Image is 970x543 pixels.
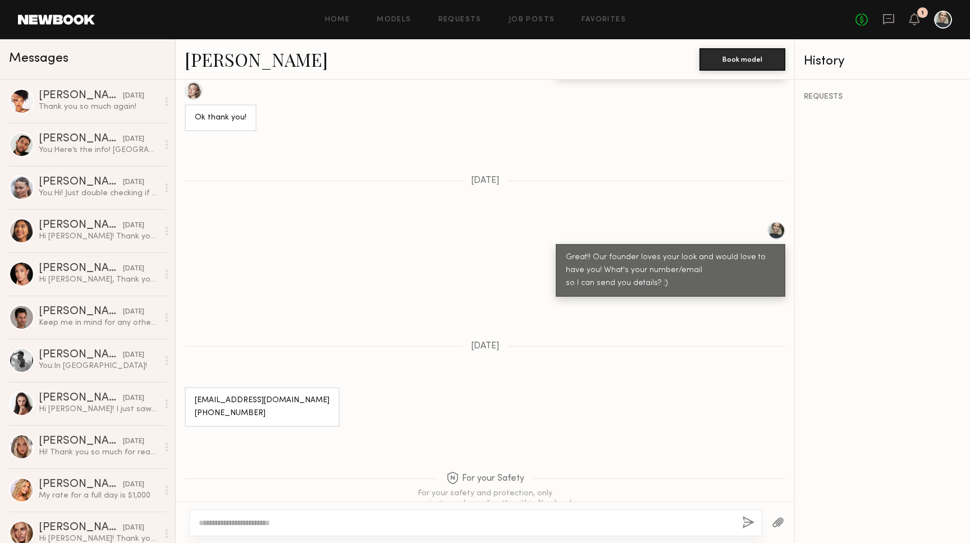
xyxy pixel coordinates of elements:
[39,479,123,490] div: [PERSON_NAME]
[39,306,123,317] div: [PERSON_NAME]
[39,490,158,501] div: My rate for a full day is $1,000
[123,220,144,231] div: [DATE]
[39,231,158,242] div: Hi [PERSON_NAME]! Thank you for reaching out. I would’ve loved to be a part of the shoot, but I’m...
[39,134,123,145] div: [PERSON_NAME]
[123,307,144,317] div: [DATE]
[185,47,328,71] a: [PERSON_NAME]
[446,472,524,486] span: For your Safety
[9,52,68,65] span: Messages
[804,55,961,68] div: History
[438,16,482,24] a: Requests
[39,145,158,155] div: You: Here’s the info! [GEOGRAPHIC_DATA] at 2pm-6pm Bring two workout outfits. No big logos. Try t...
[39,263,123,274] div: [PERSON_NAME]
[123,350,144,361] div: [DATE]
[39,90,123,102] div: [PERSON_NAME]
[123,480,144,490] div: [DATE]
[509,16,555,24] a: Job Posts
[195,394,330,420] div: [EMAIL_ADDRESS][DOMAIN_NAME] [PHONE_NUMBER]
[123,177,144,188] div: [DATE]
[471,342,500,351] span: [DATE]
[39,361,158,371] div: You: In [GEOGRAPHIC_DATA]!
[921,10,924,16] div: 1
[123,264,144,274] div: [DATE]
[699,54,785,63] a: Book model
[39,102,158,112] div: Thank you so much again!
[123,91,144,102] div: [DATE]
[39,404,158,415] div: Hi [PERSON_NAME]! I just saw your casting call for the upcoming San Francisco shoot. I really enj...
[39,317,158,328] div: Keep me in mind for any other projects!
[39,393,123,404] div: [PERSON_NAME]
[804,93,961,101] div: REQUESTS
[39,177,123,188] div: [PERSON_NAME]
[39,188,158,199] div: You: Hi! Just double checking if we are good for [DATE] shoot? We can also keep details here on n...
[395,489,575,509] div: For your safety and protection, only communicate and pay directly within Newbook
[39,522,123,533] div: [PERSON_NAME]
[325,16,350,24] a: Home
[123,134,144,145] div: [DATE]
[123,436,144,447] div: [DATE]
[39,349,123,361] div: [PERSON_NAME]
[39,436,123,447] div: [PERSON_NAME]
[377,16,411,24] a: Models
[39,220,123,231] div: [PERSON_NAME]
[582,16,626,24] a: Favorites
[123,393,144,404] div: [DATE]
[471,176,500,186] span: [DATE]
[566,251,775,290] div: Great!! Our founder loves your look and would love to have you! What's your number/email so I can...
[123,523,144,533] div: [DATE]
[195,112,246,125] div: Ok thank you!
[699,48,785,71] button: Book model
[39,447,158,458] div: Hi! Thank you so much for reaching out! I would love to work together in the future but unfortuna...
[39,274,158,285] div: Hi [PERSON_NAME], Thank you so much for the invitation — I’d be really happy to be part of this L...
